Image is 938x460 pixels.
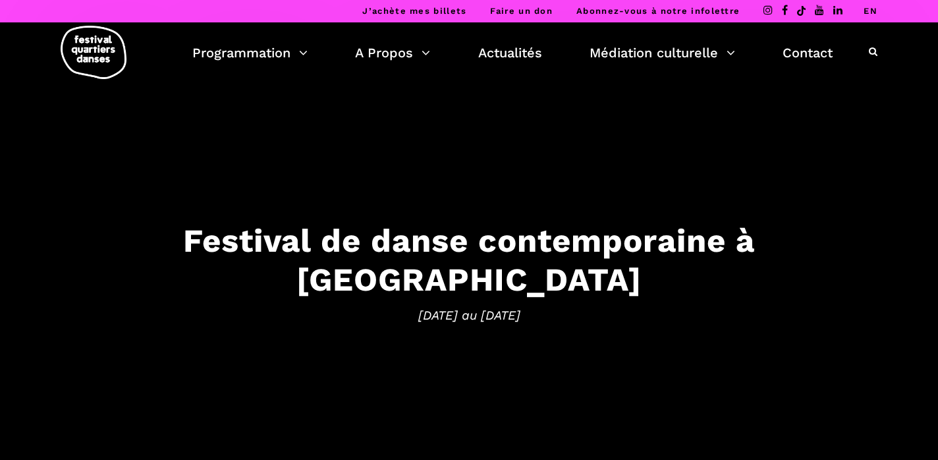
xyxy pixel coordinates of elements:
[362,6,466,16] a: J’achète mes billets
[61,26,126,79] img: logo-fqd-med
[864,6,877,16] a: EN
[576,6,740,16] a: Abonnez-vous à notre infolettre
[590,42,735,64] a: Médiation culturelle
[783,42,833,64] a: Contact
[61,221,877,299] h3: Festival de danse contemporaine à [GEOGRAPHIC_DATA]
[61,305,877,325] span: [DATE] au [DATE]
[192,42,308,64] a: Programmation
[355,42,430,64] a: A Propos
[490,6,553,16] a: Faire un don
[478,42,542,64] a: Actualités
